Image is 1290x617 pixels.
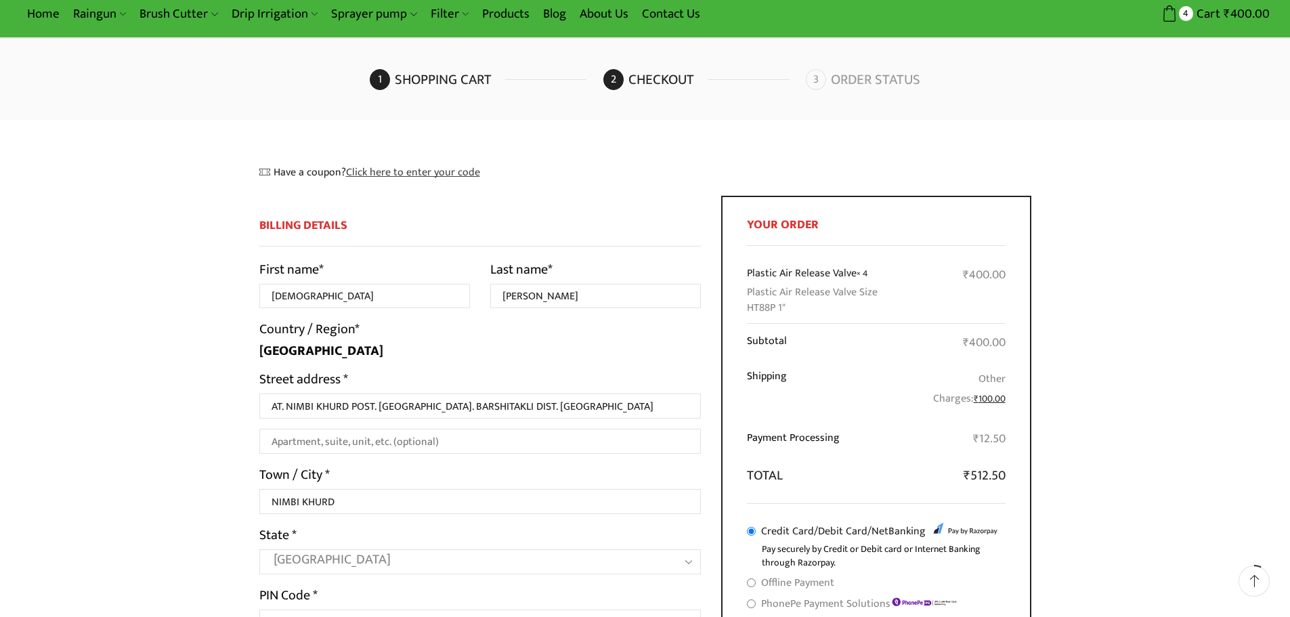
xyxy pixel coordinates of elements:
span: ₹ [964,465,970,487]
img: Credit Card/Debit Card/NetBanking [930,520,997,538]
label: PIN Code [259,584,318,606]
span: 4 [1179,6,1193,20]
bdi: 100.00 [974,391,1006,406]
th: Total [747,457,901,486]
bdi: 400.00 [963,265,1006,285]
th: Subtotal [747,323,901,360]
dt: Plastic Air Release Valve Size [747,284,878,300]
p: Pay securely by Credit or Debit card or Internet Banking through Razorpay. [762,542,1006,569]
bdi: 400.00 [1224,3,1270,24]
label: Last name [490,259,553,280]
input: House number and street name [259,393,702,419]
span: ₹ [973,429,979,449]
label: Other Charges: [910,369,1006,408]
a: Shopping cart [370,69,600,89]
bdi: 400.00 [963,333,1006,353]
div: Have a coupon? [259,165,1031,180]
label: PhonePe Payment Solutions [761,594,958,614]
a: Enter your coupon code [346,163,480,181]
label: Country / Region [259,318,360,340]
label: Town / City [259,464,330,486]
span: Maharashtra [274,550,662,569]
label: State [259,524,297,546]
label: Street address [259,368,348,390]
span: Billing Details [259,215,347,236]
strong: [GEOGRAPHIC_DATA] [259,339,383,362]
label: Credit Card/Debit Card/NetBanking [761,522,1002,541]
label: Offline Payment [761,573,834,593]
strong: × 4 [857,265,868,281]
span: Your order [747,215,819,235]
span: State [259,549,702,574]
p: HT88P 1" [747,300,786,316]
td: Plastic Air Release Valve [747,258,901,324]
th: Payment Processing [747,423,901,457]
label: First name [259,259,324,280]
span: ₹ [963,265,969,285]
bdi: 12.50 [973,429,1006,449]
a: 4 Cart ₹400.00 [1078,1,1270,26]
input: Apartment, suite, unit, etc. (optional) [259,429,702,454]
bdi: 512.50 [964,465,1006,487]
span: Cart [1193,5,1220,23]
img: PhonePe Payment Solutions [890,597,958,608]
th: Shipping [747,361,901,423]
span: ₹ [963,333,969,353]
span: ₹ [1224,3,1230,24]
span: ₹ [974,391,979,406]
